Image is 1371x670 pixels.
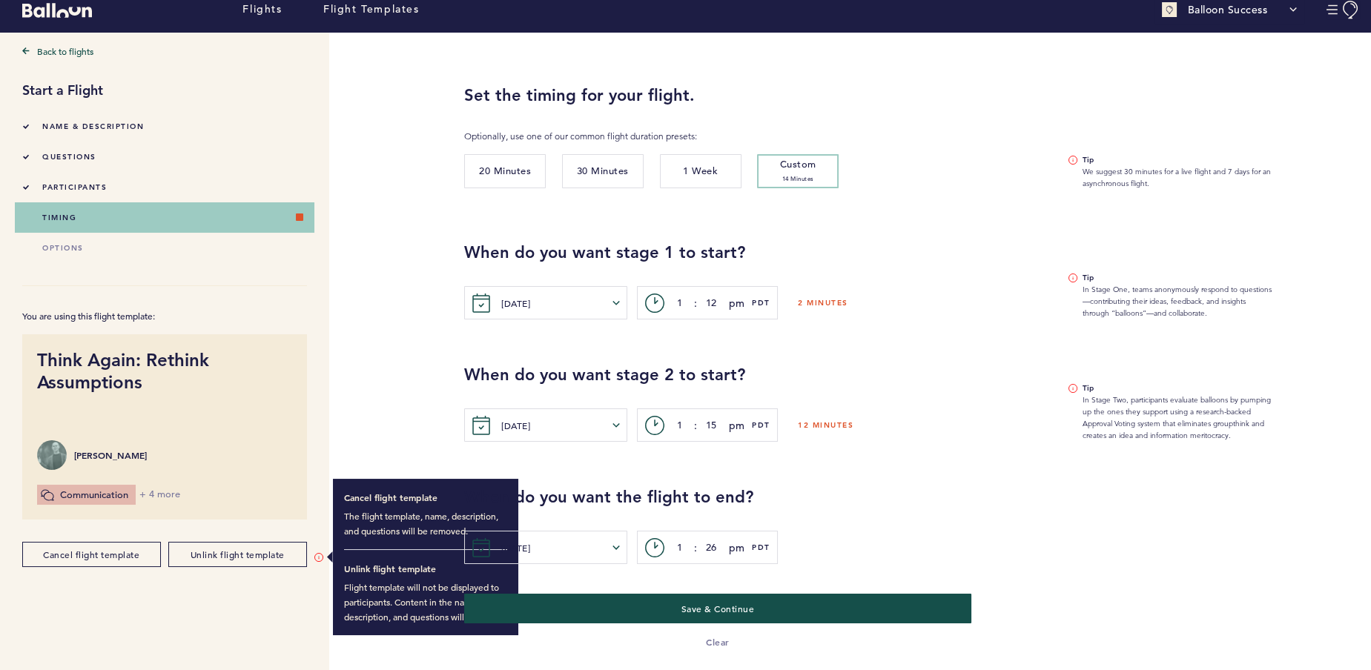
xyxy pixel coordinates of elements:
p: Optionally, use one of our common flight duration presets: [464,129,1349,144]
p: Balloon Success [1188,2,1268,17]
h2: Set the timing for your flight. [464,84,1349,107]
span: Custom [780,158,816,184]
small: 14 minutes [782,176,814,182]
p: Flight template will not be displayed to participants. Content in the name, description, and ques... [344,580,507,624]
button: 30 Minutes [562,154,644,188]
p: The flight template, name, description, and questions will be removed. [344,508,507,538]
span: questions [42,152,96,162]
span: timing [42,213,76,222]
h2: When do you want stage 1 to start? [464,242,1046,264]
span: : [694,417,697,434]
span: participants [42,182,107,192]
button: [DATE] [501,290,620,316]
button: Custom14 minutes [757,154,839,188]
svg: c> [645,538,664,557]
input: hh [670,417,689,434]
span: : [694,294,697,312]
button: Unlink flight template [168,542,307,567]
span: In Stage Two, participants evaluate balloons by pumping up the ones they support using a research... [1082,382,1273,442]
span: PDT [752,540,770,555]
span: PDT [752,296,770,311]
span: Name & Description [42,122,144,131]
span: options [42,243,84,253]
button: pm [729,294,745,312]
p: Unlink flight template [344,561,507,576]
a: Balloon [11,1,92,17]
svg: c> [645,416,664,435]
p: + 4 more [139,487,180,502]
button: Cancel flight template [22,542,161,567]
input: mm [701,295,720,311]
button: pm [729,539,745,557]
b: Tip [1082,272,1273,284]
h2: When do you want stage 2 to start? [464,364,1046,386]
p: Cancel flight template [344,490,507,505]
button: Clear [464,634,971,649]
button: Save & Continue [464,594,971,623]
button: [DATE] [501,412,620,439]
input: hh [670,295,689,311]
button: 1 Week [660,154,741,188]
svg: Balloon [22,3,92,18]
h2: When do you want the flight to end? [464,486,1349,508]
h6: 2 minutes [798,298,848,308]
input: mm [701,540,720,556]
span: Save & Continue [681,603,755,614]
span: We suggest 30 minutes for a live flight and 7 days for an asynchronous flight. [1082,154,1273,190]
span: In Stage One, teams anonymously respond to questions—contributing their ideas, feedback, and insi... [1082,272,1273,319]
input: hh [670,540,689,556]
b: Tip [1082,382,1273,394]
a: Flight Templates [323,1,420,18]
button: Manage Account [1327,1,1360,19]
span: PDT [752,418,770,433]
div: Think Again: Rethink Assumptions [37,349,292,394]
span: 30 Minutes [577,165,629,177]
span: : [694,539,697,557]
button: 20 Minutes [464,154,546,188]
span: Communication [43,488,128,502]
svg: c> [645,293,664,313]
h1: Start a Flight [22,81,307,100]
button: [DATE] [501,534,620,561]
span: 20 Minutes [479,165,531,177]
p: [PERSON_NAME] [74,448,147,462]
a: Flights [242,1,282,18]
p: You are using this flight template: [22,308,307,323]
button: pm [729,417,745,434]
span: 1 Week [683,165,718,177]
span: Clear [706,636,730,648]
input: mm [701,417,720,434]
b: Tip [1082,154,1273,166]
a: Back to flights [22,44,307,59]
h6: 12 minutes [798,420,853,430]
